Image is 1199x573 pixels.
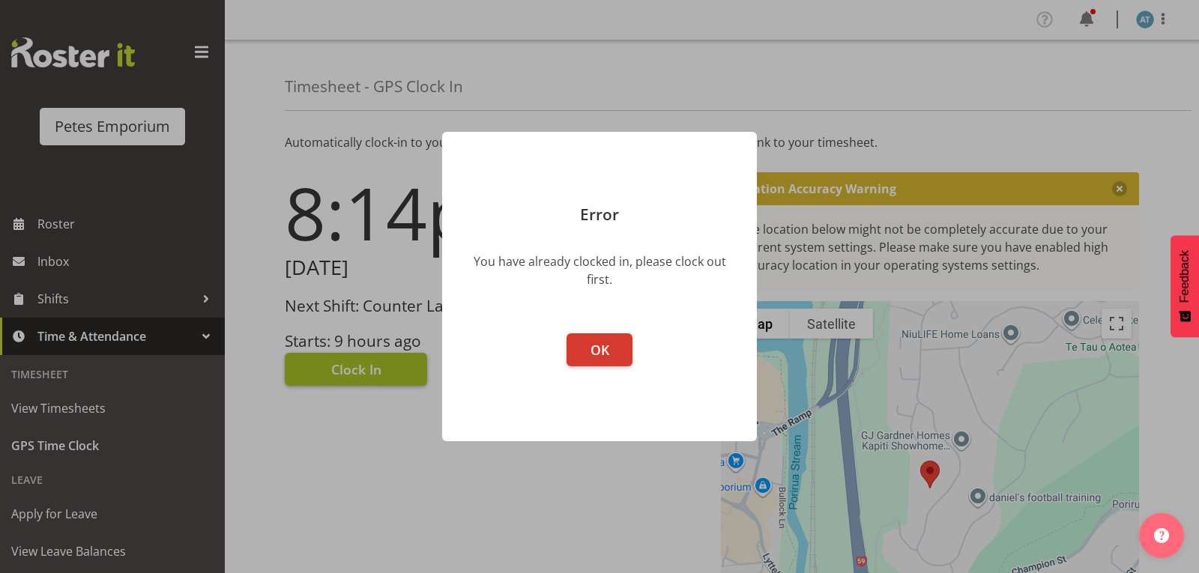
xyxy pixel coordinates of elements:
img: help-xxl-2.png [1154,528,1169,543]
button: OK [567,333,632,366]
div: You have already clocked in, please clock out first. [465,252,734,288]
span: Feedback [1178,250,1192,303]
button: Feedback - Show survey [1171,235,1199,337]
p: Error [457,207,742,222]
span: OK [591,341,609,359]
